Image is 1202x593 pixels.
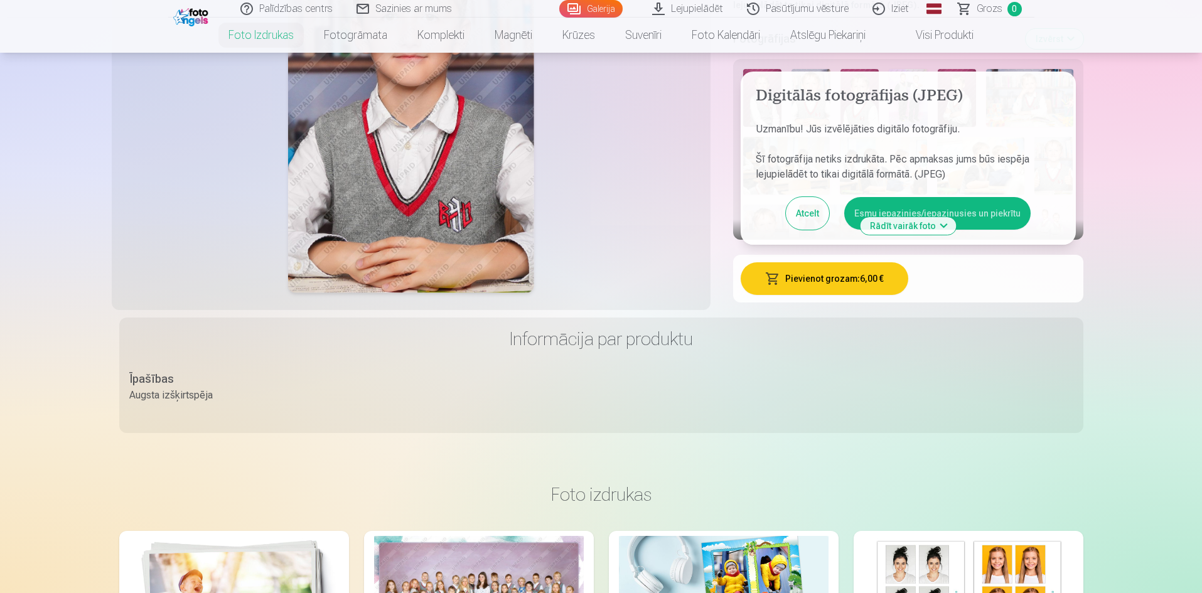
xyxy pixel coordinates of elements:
a: Foto kalendāri [677,18,775,53]
a: Foto izdrukas [213,18,309,53]
button: Esmu iepazinies/iepazinusies un piekrītu [844,197,1031,230]
button: Rādīt vairāk foto [860,217,956,235]
p: Šī fotogrāfija netiks izdrukāta. Pēc apmaksas jums būs iespēja lejupielādēt to tikai digitālā for... [756,152,1061,182]
span: 0 [1007,2,1022,16]
h3: Informācija par produktu [129,328,1073,350]
button: Atcelt [786,197,829,230]
span: Grozs [977,1,1002,16]
a: Fotogrāmata [309,18,402,53]
a: Visi produkti [881,18,989,53]
button: Pievienot grozam:6,00 € [741,262,908,295]
div: Īpašības [129,370,213,388]
a: Krūzes [547,18,610,53]
a: Magnēti [480,18,547,53]
p: Uzmanību! Jūs izvēlējāties digitālo fotogrāfiju. [756,122,1061,137]
div: Augsta izšķirtspēja [129,388,213,403]
a: Atslēgu piekariņi [775,18,881,53]
a: Suvenīri [610,18,677,53]
h3: Foto izdrukas [129,483,1073,506]
a: Komplekti [402,18,480,53]
h4: Digitālās fotogrāfijas (JPEG) [756,87,1061,107]
img: /fa1 [173,5,212,26]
